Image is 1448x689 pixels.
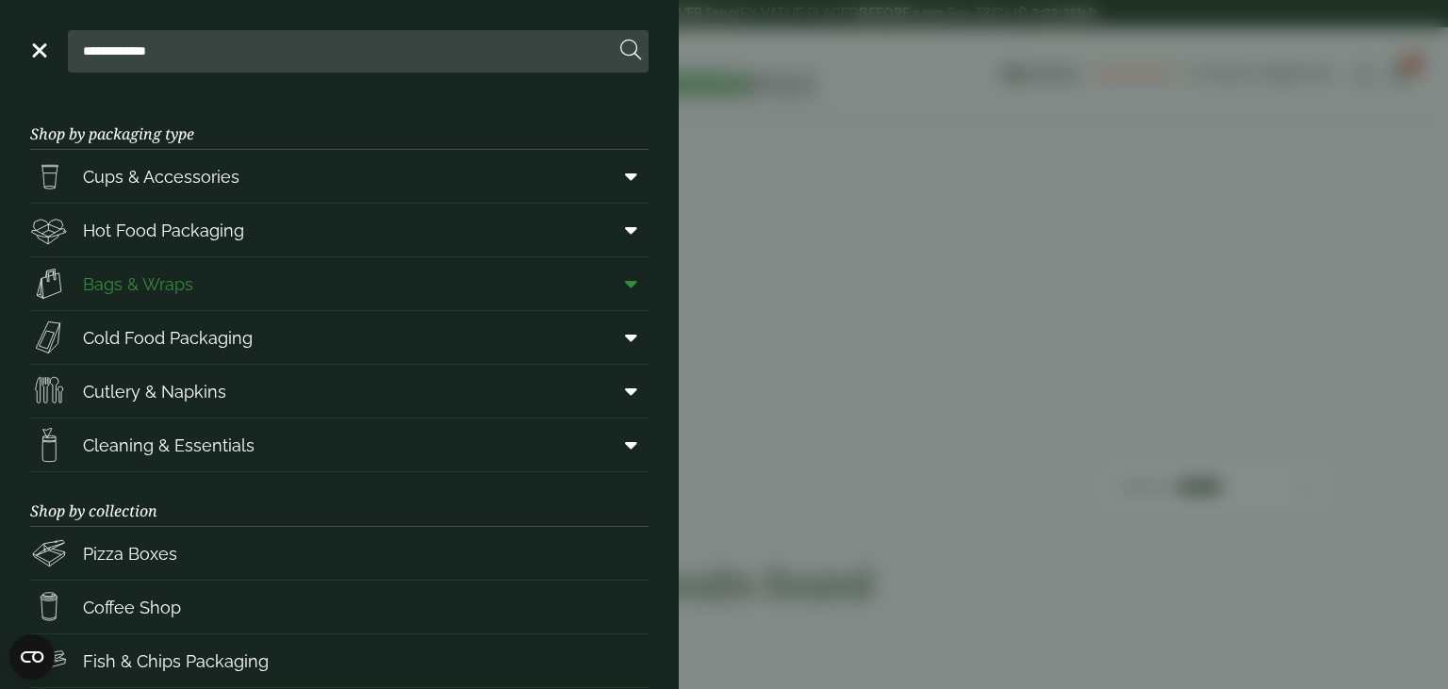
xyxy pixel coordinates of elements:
[83,379,226,404] span: Cutlery & Napkins
[30,319,68,356] img: Sandwich_box.svg
[30,527,649,580] a: Pizza Boxes
[30,211,68,249] img: Deli_box.svg
[30,311,649,364] a: Cold Food Packaging
[30,581,649,633] a: Coffee Shop
[30,418,649,471] a: Cleaning & Essentials
[30,426,68,464] img: open-wipe.svg
[83,595,181,620] span: Coffee Shop
[30,95,649,150] h3: Shop by packaging type
[83,164,239,189] span: Cups & Accessories
[30,534,68,572] img: Pizza_boxes.svg
[83,271,193,297] span: Bags & Wraps
[30,157,68,195] img: PintNhalf_cup.svg
[30,472,649,527] h3: Shop by collection
[9,634,55,680] button: Open CMP widget
[30,372,68,410] img: Cutlery.svg
[30,365,649,418] a: Cutlery & Napkins
[30,257,649,310] a: Bags & Wraps
[83,433,255,458] span: Cleaning & Essentials
[30,265,68,303] img: Paper_carriers.svg
[83,541,177,566] span: Pizza Boxes
[30,204,649,256] a: Hot Food Packaging
[83,325,253,351] span: Cold Food Packaging
[30,588,68,626] img: HotDrink_paperCup.svg
[30,634,649,687] a: Fish & Chips Packaging
[83,648,269,674] span: Fish & Chips Packaging
[83,218,244,243] span: Hot Food Packaging
[30,150,649,203] a: Cups & Accessories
